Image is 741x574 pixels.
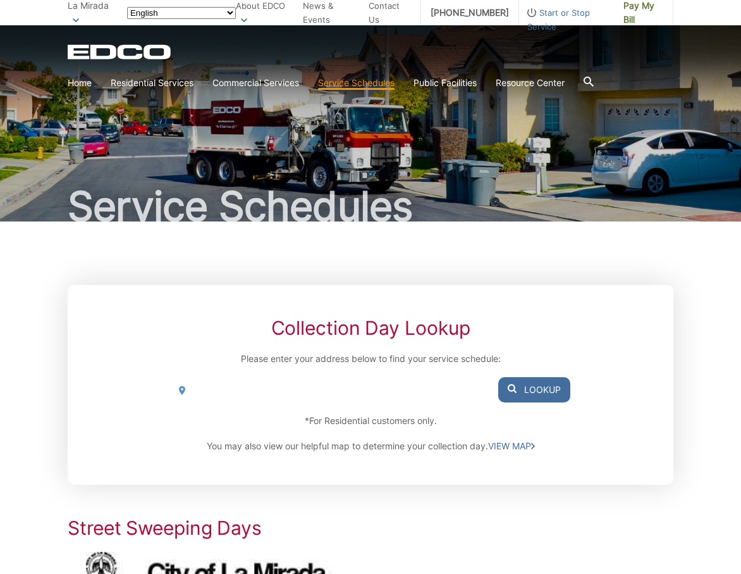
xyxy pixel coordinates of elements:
[498,377,570,402] button: Lookup
[171,439,570,453] p: You may also view our helpful map to determine your collection day.
[413,76,477,90] a: Public Facilities
[171,352,570,366] p: Please enter your address below to find your service schedule:
[318,76,395,90] a: Service Schedules
[68,186,673,227] h1: Service Schedules
[68,44,173,59] a: EDCD logo. Return to the homepage.
[68,76,92,90] a: Home
[488,439,535,453] a: VIEW MAP
[496,76,565,90] a: Resource Center
[127,7,236,19] select: Select a language
[212,76,299,90] a: Commercial Services
[171,414,570,428] p: *For Residential customers only.
[171,316,570,339] h2: Collection Day Lookup
[111,76,193,90] a: Residential Services
[68,516,673,539] h2: Street Sweeping Days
